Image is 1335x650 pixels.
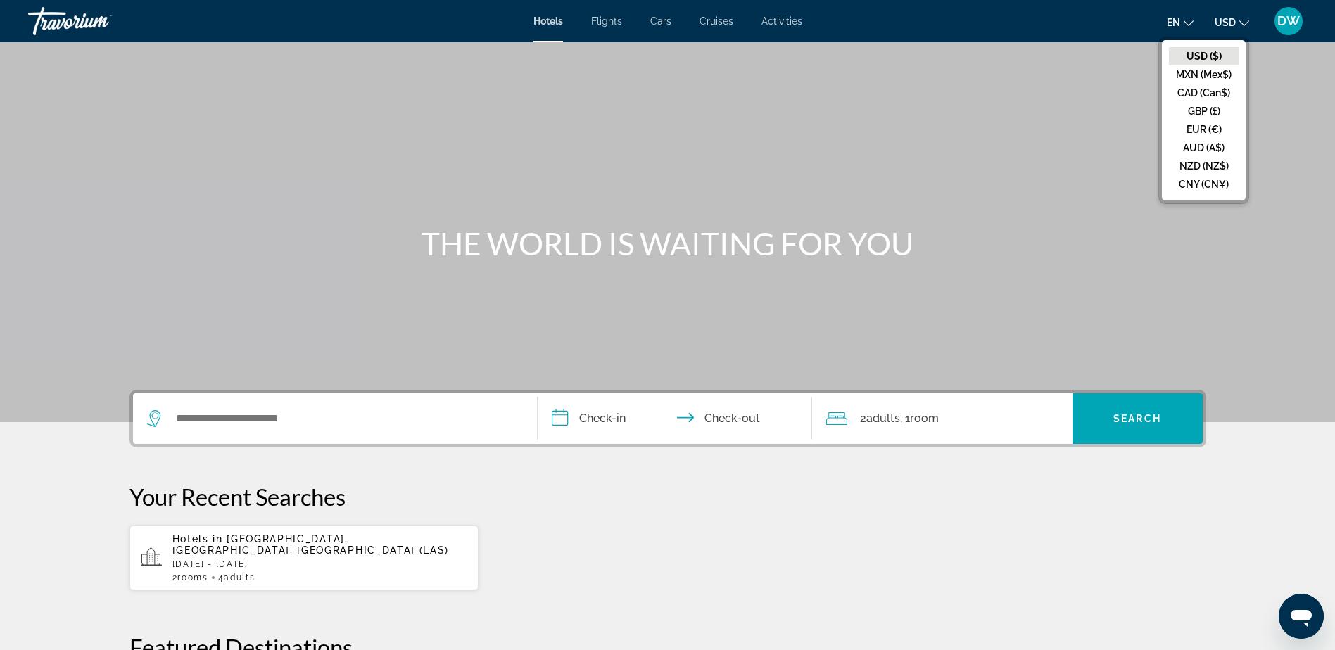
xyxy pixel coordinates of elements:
span: 4 [218,573,255,582]
p: [DATE] - [DATE] [172,559,468,569]
div: Search widget [133,393,1203,444]
span: Hotels in [172,533,223,544]
span: [GEOGRAPHIC_DATA], [GEOGRAPHIC_DATA], [GEOGRAPHIC_DATA] (LAS) [172,533,450,556]
button: EUR (€) [1169,120,1239,139]
button: Change currency [1215,12,1249,32]
span: Adults [224,573,255,582]
button: CNY (CN¥) [1169,175,1239,193]
button: Travelers: 2 adults, 0 children [812,393,1073,444]
button: USD ($) [1169,47,1239,65]
span: DW [1277,14,1300,28]
span: USD [1215,17,1236,28]
button: User Menu [1270,6,1307,36]
button: Hotels in [GEOGRAPHIC_DATA], [GEOGRAPHIC_DATA], [GEOGRAPHIC_DATA] (LAS)[DATE] - [DATE]2rooms4Adults [129,525,479,591]
span: en [1167,17,1180,28]
span: 2 [860,409,900,428]
span: 2 [172,573,208,582]
a: Travorium [28,3,169,39]
button: GBP (£) [1169,102,1239,120]
h1: THE WORLD IS WAITING FOR YOU [404,225,932,262]
button: NZD (NZ$) [1169,157,1239,175]
span: Adults [866,412,900,425]
a: Flights [591,15,622,27]
p: Your Recent Searches [129,483,1206,511]
span: , 1 [900,409,939,428]
button: Check in and out dates [538,393,812,444]
a: Cruises [700,15,733,27]
button: Search [1073,393,1203,444]
iframe: Button to launch messaging window [1279,594,1324,639]
button: CAD (Can$) [1169,84,1239,102]
a: Activities [761,15,802,27]
button: MXN (Mex$) [1169,65,1239,84]
a: Cars [650,15,671,27]
span: Room [910,412,939,425]
button: Change language [1167,12,1194,32]
span: rooms [177,573,208,582]
span: Search [1113,413,1161,424]
a: Hotels [533,15,563,27]
button: AUD (A$) [1169,139,1239,157]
